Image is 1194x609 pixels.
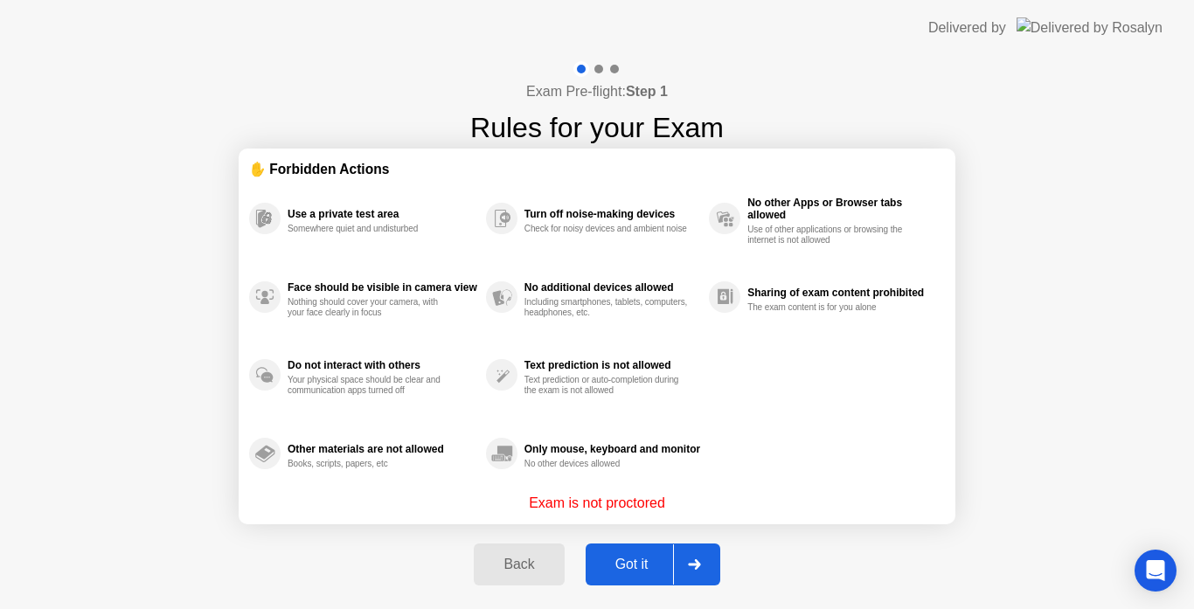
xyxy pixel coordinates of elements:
[288,208,477,220] div: Use a private test area
[529,493,665,514] p: Exam is not proctored
[288,297,453,318] div: Nothing should cover your camera, with your face clearly in focus
[288,459,453,469] div: Books, scripts, papers, etc
[524,208,700,220] div: Turn off noise-making devices
[1017,17,1163,38] img: Delivered by Rosalyn
[288,281,477,294] div: Face should be visible in camera view
[524,443,700,455] div: Only mouse, keyboard and monitor
[288,359,477,371] div: Do not interact with others
[747,302,913,313] div: The exam content is for you alone
[288,375,453,396] div: Your physical space should be clear and communication apps turned off
[479,557,559,572] div: Back
[747,197,936,221] div: No other Apps or Browser tabs allowed
[591,557,673,572] div: Got it
[747,287,936,299] div: Sharing of exam content prohibited
[524,459,690,469] div: No other devices allowed
[524,297,690,318] div: Including smartphones, tablets, computers, headphones, etc.
[524,375,690,396] div: Text prediction or auto-completion during the exam is not allowed
[747,225,913,246] div: Use of other applications or browsing the internet is not allowed
[524,281,700,294] div: No additional devices allowed
[288,443,477,455] div: Other materials are not allowed
[249,159,945,179] div: ✋ Forbidden Actions
[586,543,720,585] button: Got it
[470,107,724,149] h1: Rules for your Exam
[1135,550,1177,592] div: Open Intercom Messenger
[626,84,668,99] b: Step 1
[524,359,700,371] div: Text prediction is not allowed
[524,224,690,234] div: Check for noisy devices and ambient noise
[526,81,668,102] h4: Exam Pre-flight:
[928,17,1006,38] div: Delivered by
[474,543,564,585] button: Back
[288,224,453,234] div: Somewhere quiet and undisturbed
